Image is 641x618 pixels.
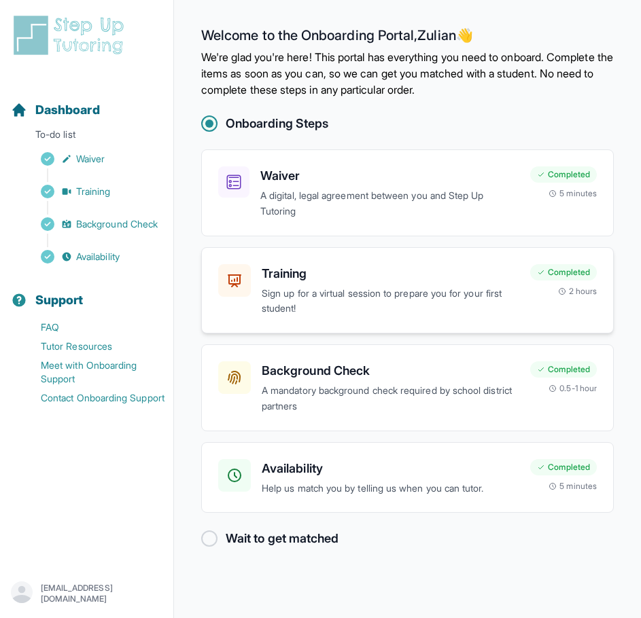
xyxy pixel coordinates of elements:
[549,481,597,492] div: 5 minutes
[76,217,158,231] span: Background Check
[530,361,597,378] div: Completed
[262,286,519,317] p: Sign up for a virtual session to prepare you for your first student!
[201,344,614,431] a: Background CheckA mandatory background check required by school district partnersCompleted0.5-1 hour
[530,264,597,280] div: Completed
[76,250,120,263] span: Availability
[11,215,173,234] a: Background Check
[11,14,132,57] img: logo
[11,101,100,120] a: Dashboard
[530,459,597,475] div: Completed
[76,152,105,166] span: Waiver
[5,128,168,147] p: To-do list
[41,583,162,604] p: [EMAIL_ADDRESS][DOMAIN_NAME]
[76,185,111,198] span: Training
[35,101,100,120] span: Dashboard
[5,269,168,315] button: Support
[262,264,519,283] h3: Training
[201,27,614,49] h2: Welcome to the Onboarding Portal, Zulian 👋
[260,188,519,219] p: A digital, legal agreement between you and Step Up Tutoring
[262,481,519,496] p: Help us match you by telling us when you can tutor.
[11,247,173,266] a: Availability
[262,383,519,414] p: A mandatory background check required by school district partners
[558,286,597,297] div: 2 hours
[35,291,84,310] span: Support
[226,529,339,548] h2: Wait to get matched
[201,49,614,98] p: We're glad you're here! This portal has everything you need to onboard. Complete the items as soo...
[549,383,597,394] div: 0.5-1 hour
[11,337,173,356] a: Tutor Resources
[226,114,328,133] h2: Onboarding Steps
[530,166,597,183] div: Completed
[11,182,173,201] a: Training
[11,356,173,388] a: Meet with Onboarding Support
[549,188,597,199] div: 5 minutes
[5,79,168,125] button: Dashboard
[201,149,614,236] a: WaiverA digital, legal agreement between you and Step Up TutoringCompleted5 minutes
[262,361,519,380] h3: Background Check
[11,388,173,407] a: Contact Onboarding Support
[201,442,614,513] a: AvailabilityHelp us match you by telling us when you can tutor.Completed5 minutes
[11,149,173,168] a: Waiver
[201,247,614,334] a: TrainingSign up for a virtual session to prepare you for your first student!Completed2 hours
[260,166,519,185] h3: Waiver
[11,581,162,606] button: [EMAIL_ADDRESS][DOMAIN_NAME]
[11,318,173,337] a: FAQ
[262,459,519,478] h3: Availability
